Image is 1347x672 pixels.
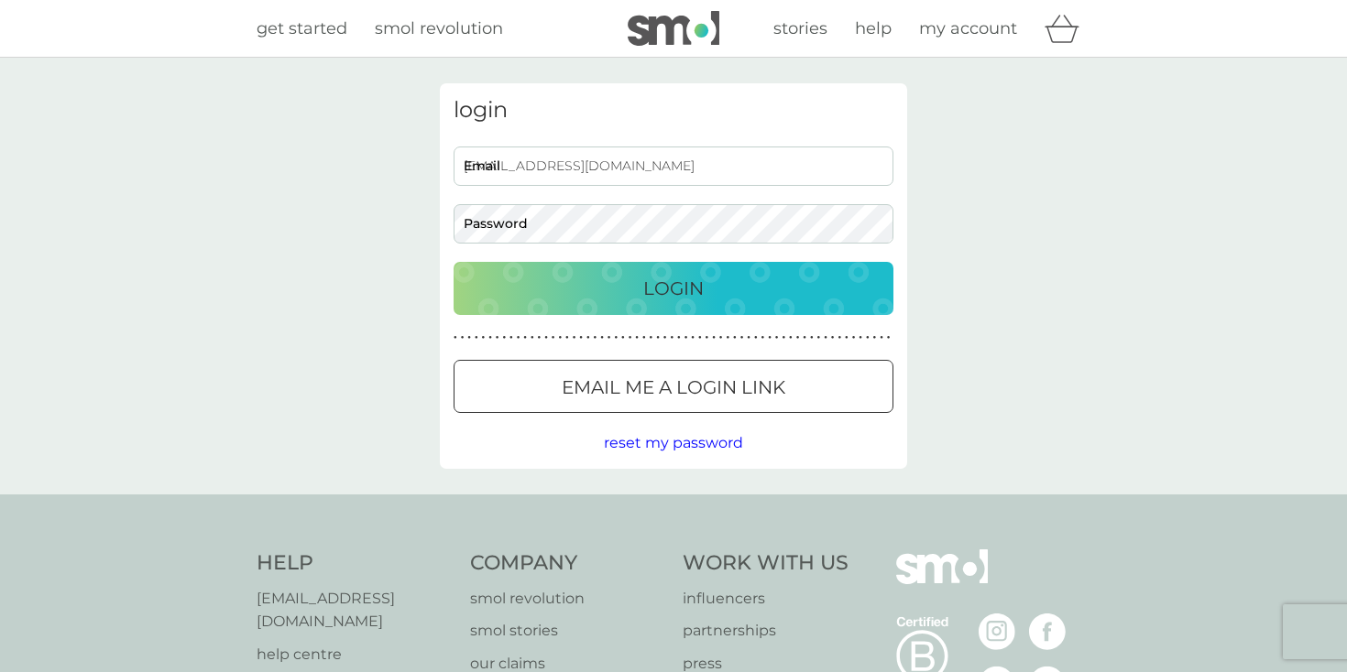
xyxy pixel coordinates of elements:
p: ● [873,333,877,342]
p: ● [754,333,758,342]
p: ● [684,333,688,342]
a: [EMAIL_ADDRESS][DOMAIN_NAME] [257,587,452,634]
a: smol revolution [470,587,665,611]
p: ● [552,333,555,342]
p: ● [600,333,604,342]
p: ● [544,333,548,342]
button: Login [454,262,893,315]
p: ● [517,333,520,342]
img: smol [896,549,988,612]
p: ● [733,333,737,342]
p: ● [796,333,800,342]
a: influencers [683,587,849,611]
p: Email me a login link [562,373,785,402]
span: my account [919,18,1017,38]
span: get started [257,18,347,38]
p: ● [691,333,695,342]
p: ● [775,333,779,342]
span: help [855,18,892,38]
p: ● [482,333,486,342]
p: ● [831,333,835,342]
p: ● [586,333,590,342]
h3: login [454,97,893,124]
p: ● [635,333,639,342]
p: ● [824,333,827,342]
p: ● [706,333,709,342]
p: ● [719,333,723,342]
p: ● [677,333,681,342]
span: smol revolution [375,18,503,38]
img: visit the smol Facebook page [1029,613,1066,650]
span: stories [773,18,827,38]
p: ● [712,333,716,342]
p: ● [698,333,702,342]
p: ● [608,333,611,342]
p: ● [887,333,891,342]
p: ● [502,333,506,342]
p: ● [565,333,569,342]
p: ● [859,333,862,342]
p: ● [747,333,750,342]
p: ● [810,333,814,342]
p: Login [643,274,704,303]
p: ● [509,333,513,342]
p: ● [803,333,806,342]
p: ● [880,333,883,342]
p: ● [845,333,849,342]
button: Email me a login link [454,360,893,413]
p: ● [454,333,457,342]
p: ● [496,333,499,342]
p: ● [866,333,870,342]
a: help [855,16,892,42]
a: my account [919,16,1017,42]
p: ● [650,333,653,342]
a: stories [773,16,827,42]
p: ● [740,333,744,342]
p: ● [670,333,673,342]
p: ● [467,333,471,342]
img: smol [628,11,719,46]
p: ● [614,333,618,342]
a: partnerships [683,619,849,643]
a: smol stories [470,619,665,643]
a: get started [257,16,347,42]
p: ● [726,333,729,342]
img: visit the smol Instagram page [979,613,1015,650]
p: ● [663,333,667,342]
a: smol revolution [375,16,503,42]
p: ● [852,333,856,342]
a: help centre [257,643,452,667]
button: reset my password [604,431,743,455]
p: ● [531,333,534,342]
p: ● [642,333,646,342]
p: ● [768,333,772,342]
p: ● [523,333,527,342]
p: ● [629,333,632,342]
h4: Help [257,549,452,578]
p: ● [621,333,625,342]
span: reset my password [604,434,743,451]
p: ● [538,333,542,342]
p: ● [461,333,465,342]
p: ● [488,333,492,342]
p: ● [573,333,576,342]
h4: Company [470,549,665,578]
p: ● [579,333,583,342]
p: ● [761,333,765,342]
p: ● [656,333,660,342]
p: ● [594,333,597,342]
p: ● [817,333,821,342]
p: ● [475,333,478,342]
p: ● [782,333,785,342]
p: ● [838,333,841,342]
p: ● [558,333,562,342]
h4: Work With Us [683,549,849,578]
div: basket [1045,10,1090,47]
p: ● [789,333,793,342]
